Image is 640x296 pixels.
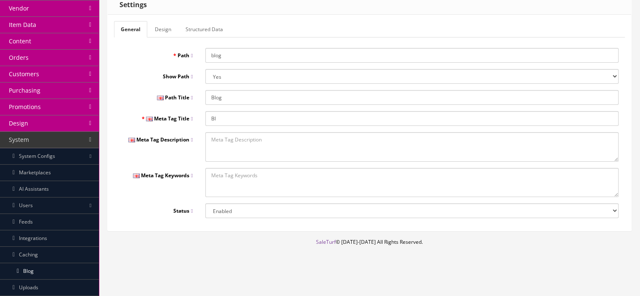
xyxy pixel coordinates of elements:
[157,96,164,100] img: English
[133,173,140,178] img: English
[9,4,29,12] span: Vendor
[116,1,147,9] h3: Settings
[146,117,153,121] img: English
[165,94,193,101] span: Path Title
[205,111,619,126] input: Meta Tag Title
[9,86,40,94] span: Purchasing
[178,52,193,59] span: Path
[141,172,193,179] span: Meta Tag Keywords
[205,48,619,63] input: Path
[136,136,193,143] span: Meta Tag Description
[173,207,193,214] span: Status
[316,238,336,245] a: SaleTurf
[9,21,36,29] span: Item Data
[9,37,31,45] span: Content
[9,136,29,144] span: System
[9,119,28,127] span: Design
[163,73,193,80] span: Show Path
[179,21,230,37] a: Structured Data
[205,90,619,105] input: Path Title
[9,103,41,111] span: Promotions
[154,115,193,122] span: Meta Tag Title
[148,21,178,37] a: Design
[9,70,39,78] span: Customers
[114,21,147,37] a: General
[99,238,640,280] footer: © [DATE]-[DATE] All Rights Reserved.
[128,138,135,142] img: English
[9,53,29,61] span: Orders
